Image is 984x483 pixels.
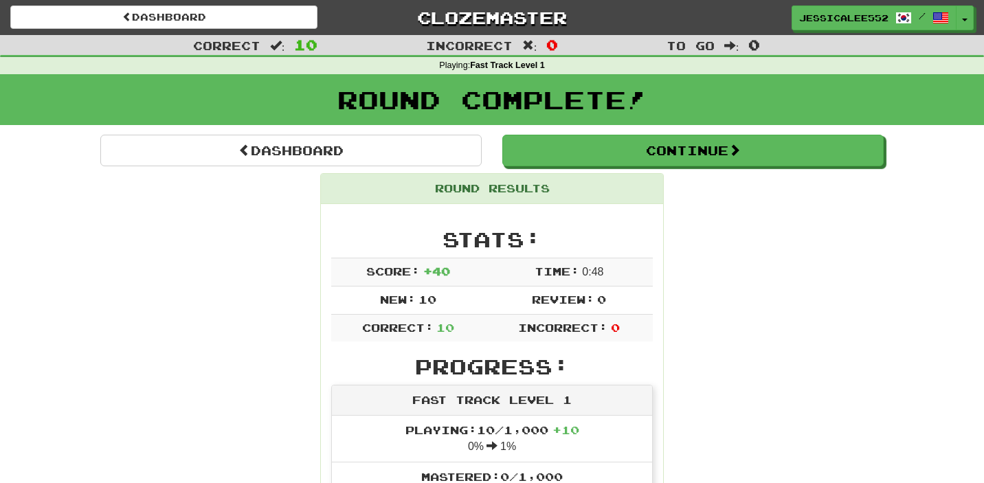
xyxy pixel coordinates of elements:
span: / [919,11,926,21]
button: Continue [502,135,884,166]
span: Review: [532,293,594,306]
span: Time: [535,265,579,278]
span: Playing: 10 / 1,000 [405,423,579,436]
li: 0% 1% [332,416,652,462]
a: Clozemaster [338,5,645,30]
span: 0 [597,293,606,306]
h2: Progress: [331,355,653,378]
span: Correct: [362,321,434,334]
span: 0 [748,36,760,53]
span: 0 [611,321,620,334]
span: 10 [294,36,317,53]
a: Dashboard [10,5,317,29]
span: Incorrect: [518,321,607,334]
span: Jessicalee552 [799,12,888,24]
span: 10 [418,293,436,306]
div: Round Results [321,174,663,204]
span: Score: [366,265,420,278]
span: Incorrect [426,38,513,52]
span: : [270,40,285,52]
span: 10 [436,321,454,334]
span: New: [380,293,416,306]
strong: Fast Track Level 1 [470,60,545,70]
h1: Round Complete! [5,86,979,113]
span: 0 : 48 [582,266,603,278]
span: : [522,40,537,52]
span: To go [667,38,715,52]
h2: Stats: [331,228,653,251]
div: Fast Track Level 1 [332,385,652,416]
a: Jessicalee552 / [792,5,957,30]
a: Dashboard [100,135,482,166]
span: 0 [546,36,558,53]
span: Mastered: 0 / 1,000 [421,470,563,483]
span: + 40 [423,265,450,278]
span: : [724,40,739,52]
span: Correct [193,38,260,52]
span: + 10 [552,423,579,436]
